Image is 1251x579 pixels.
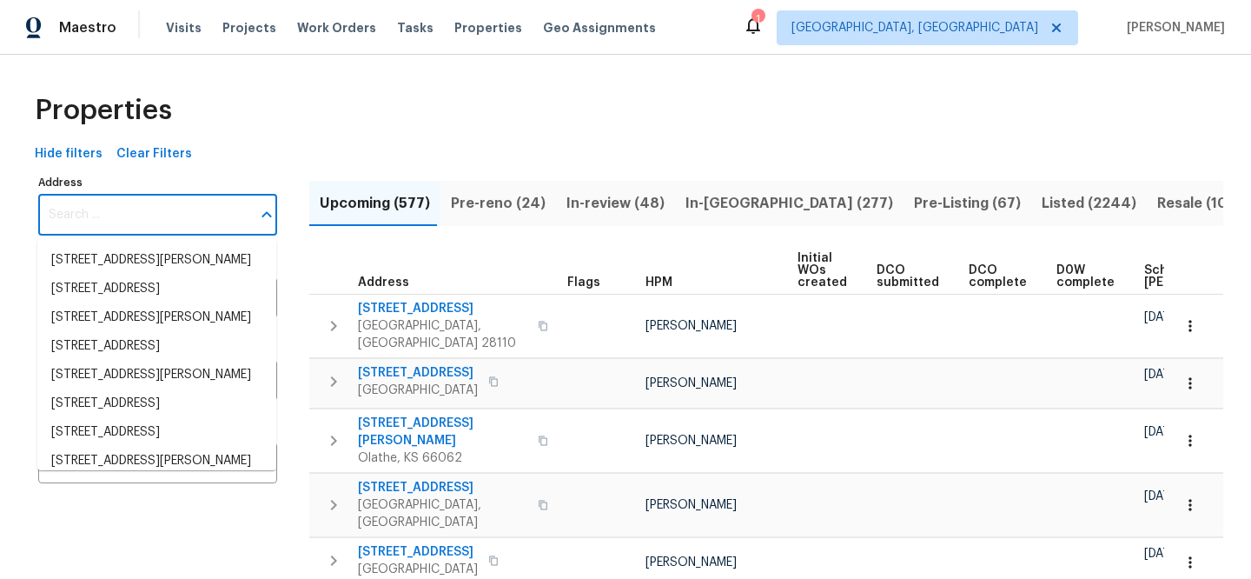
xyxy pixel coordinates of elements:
span: Clear Filters [116,143,192,165]
span: [DATE] [1144,548,1181,560]
button: Hide filters [28,138,109,170]
span: Address [358,276,409,289]
li: [STREET_ADDRESS] [37,275,276,303]
li: [STREET_ADDRESS][PERSON_NAME] [37,361,276,389]
span: Pre-reno (24) [451,191,546,216]
span: [GEOGRAPHIC_DATA] [358,561,478,578]
div: 1 [751,10,764,28]
button: Close [255,203,279,227]
span: DCO complete [969,264,1027,289]
span: Pre-Listing (67) [914,191,1021,216]
span: In-review (48) [566,191,665,216]
span: [STREET_ADDRESS][PERSON_NAME] [358,415,527,449]
span: Tasks [397,22,434,34]
li: [STREET_ADDRESS][PERSON_NAME] [37,303,276,332]
span: [PERSON_NAME] [645,556,737,569]
span: Properties [454,19,522,37]
li: [STREET_ADDRESS][PERSON_NAME] [37,246,276,275]
li: [STREET_ADDRESS][PERSON_NAME][PERSON_NAME] [37,447,276,494]
li: [STREET_ADDRESS] [37,332,276,361]
span: HPM [645,276,672,289]
span: Properties [35,102,172,119]
span: Scheduled [PERSON_NAME] [1144,264,1242,289]
span: [DATE] [1144,311,1181,323]
span: [PERSON_NAME] [1120,19,1225,37]
span: [STREET_ADDRESS] [358,300,527,317]
span: Work Orders [297,19,376,37]
span: [STREET_ADDRESS] [358,364,478,382]
span: Listed (2244) [1042,191,1136,216]
input: Search ... [38,195,251,236]
span: [GEOGRAPHIC_DATA], [GEOGRAPHIC_DATA] [358,496,527,531]
span: [GEOGRAPHIC_DATA], [GEOGRAPHIC_DATA] 28110 [358,317,527,352]
span: [STREET_ADDRESS] [358,543,478,561]
span: Flags [567,276,600,289]
span: Geo Assignments [543,19,656,37]
span: Upcoming (577) [320,191,430,216]
span: [PERSON_NAME] [645,377,737,389]
span: In-[GEOGRAPHIC_DATA] (277) [685,191,893,216]
span: Olathe, KS 66062 [358,449,527,467]
span: Maestro [59,19,116,37]
span: DCO submitted [877,264,939,289]
span: [DATE] [1144,369,1181,381]
span: [PERSON_NAME] [645,435,737,447]
li: [STREET_ADDRESS] [37,389,276,418]
li: [STREET_ADDRESS] [37,418,276,447]
label: Address [38,177,277,188]
span: [DATE] [1144,490,1181,502]
span: [DATE] [1144,426,1181,438]
span: [PERSON_NAME] [645,499,737,511]
span: [GEOGRAPHIC_DATA], [GEOGRAPHIC_DATA] [791,19,1038,37]
span: D0W complete [1056,264,1115,289]
span: Initial WOs created [798,252,847,289]
span: [PERSON_NAME] [645,320,737,332]
span: [GEOGRAPHIC_DATA] [358,382,478,399]
button: Clear Filters [109,138,199,170]
span: Visits [166,19,202,37]
span: [STREET_ADDRESS] [358,479,527,496]
span: Hide filters [35,143,103,165]
span: Projects [222,19,276,37]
